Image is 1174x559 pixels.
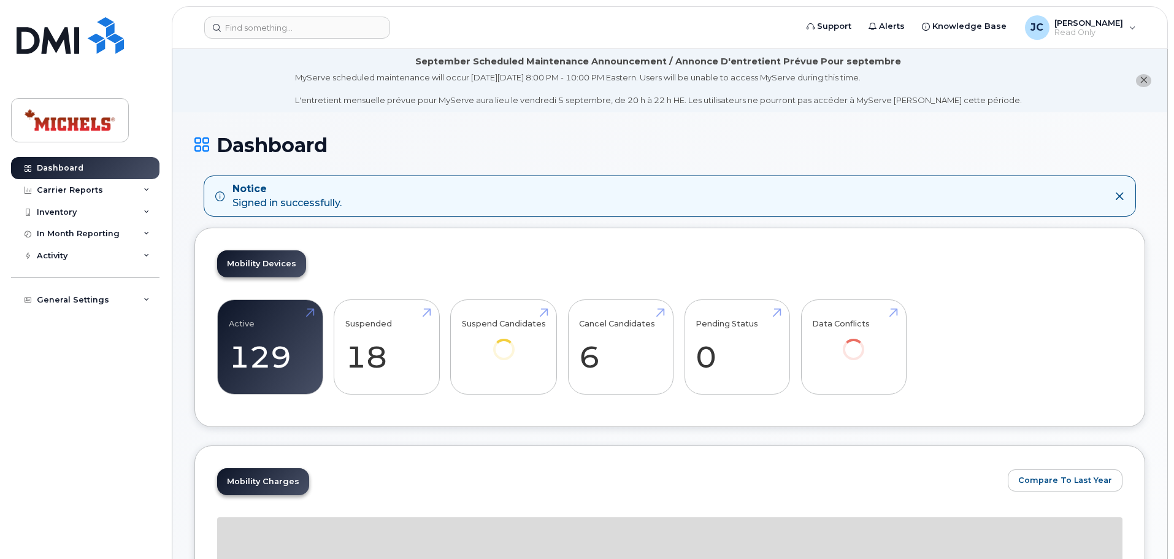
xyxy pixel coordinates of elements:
[812,307,895,377] a: Data Conflicts
[232,182,342,196] strong: Notice
[345,307,428,388] a: Suspended 18
[1136,74,1151,87] button: close notification
[217,468,309,495] a: Mobility Charges
[1008,469,1122,492] button: Compare To Last Year
[462,307,546,377] a: Suspend Candidates
[295,72,1022,106] div: MyServe scheduled maintenance will occur [DATE][DATE] 8:00 PM - 10:00 PM Eastern. Users will be u...
[229,307,312,388] a: Active 129
[696,307,778,388] a: Pending Status 0
[415,55,901,68] div: September Scheduled Maintenance Announcement / Annonce D'entretient Prévue Pour septembre
[194,134,1145,156] h1: Dashboard
[1018,474,1112,486] span: Compare To Last Year
[217,250,306,277] a: Mobility Devices
[579,307,662,388] a: Cancel Candidates 6
[232,182,342,210] div: Signed in successfully.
